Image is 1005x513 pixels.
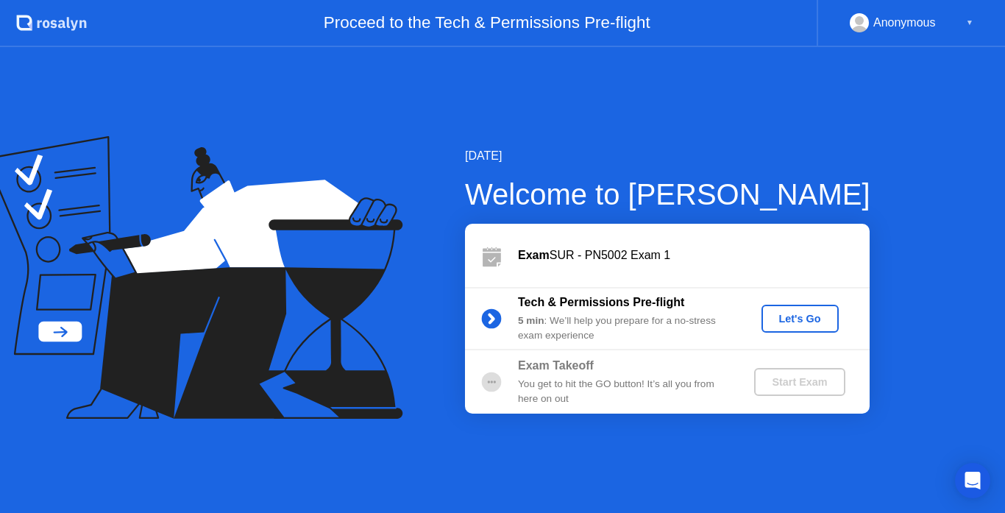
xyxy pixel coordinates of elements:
[518,249,550,261] b: Exam
[761,305,839,333] button: Let's Go
[465,147,870,165] div: [DATE]
[518,314,730,344] div: : We’ll help you prepare for a no-stress exam experience
[518,315,544,326] b: 5 min
[518,359,594,372] b: Exam Takeoff
[465,172,870,216] div: Welcome to [PERSON_NAME]
[873,13,936,32] div: Anonymous
[760,376,839,388] div: Start Exam
[518,377,730,407] div: You get to hit the GO button! It’s all you from here on out
[518,296,684,308] b: Tech & Permissions Pre-flight
[767,313,833,325] div: Let's Go
[754,368,845,396] button: Start Exam
[955,463,990,498] div: Open Intercom Messenger
[966,13,973,32] div: ▼
[518,247,870,264] div: SUR - PN5002 Exam 1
